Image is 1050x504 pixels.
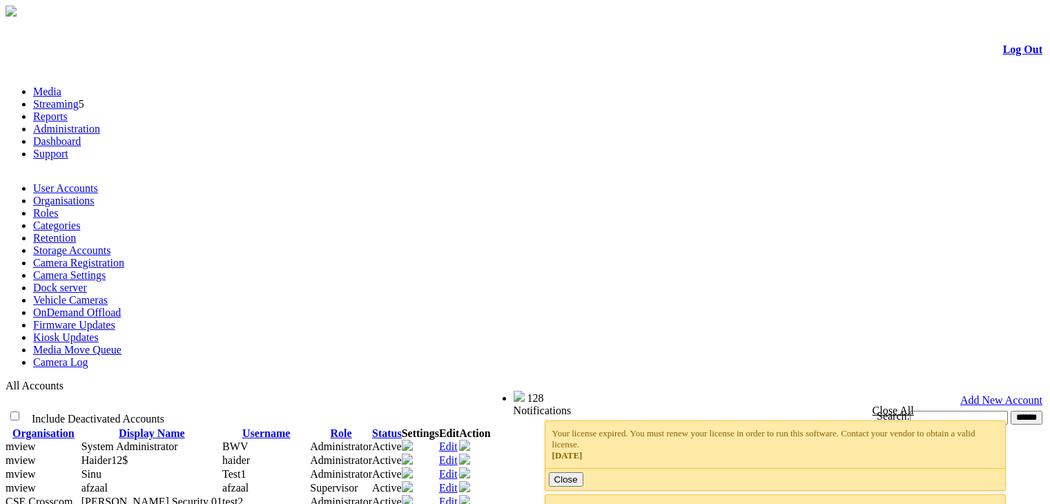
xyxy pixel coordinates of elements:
a: Close All [873,405,914,416]
a: Username [242,427,290,439]
img: bell25.png [514,391,525,402]
a: Reports [33,110,68,122]
span: afzaal [222,482,249,494]
span: 5 [79,98,84,110]
a: Streaming [33,98,79,110]
a: Roles [33,207,58,219]
div: Notifications [514,405,1015,417]
a: Camera Settings [33,269,106,281]
span: haider [222,454,250,466]
span: BWV [222,440,248,452]
a: Organisation [12,427,75,439]
a: Organisations [33,195,95,206]
span: 128 [527,392,544,404]
span: Welcome, System Administrator (Administrator) [311,391,486,402]
a: Categories [33,220,80,231]
a: OnDemand Offload [33,307,121,318]
a: Camera Log [33,356,88,368]
button: Close [549,472,583,487]
a: Display Name [119,427,185,439]
a: Storage Accounts [33,244,110,256]
img: arrow-3.png [6,6,17,17]
a: Retention [33,232,76,244]
a: Vehicle Cameras [33,294,108,306]
span: [DATE] [552,450,583,461]
span: Include Deactivated Accounts [32,413,164,425]
span: Contact Method: SMS and Email [81,454,128,466]
a: Support [33,148,68,159]
span: Test1 [222,468,246,480]
a: Firmware Updates [33,319,115,331]
a: Media [33,86,61,97]
span: mview [6,482,36,494]
a: Log Out [1003,43,1042,55]
a: Media Move Queue [33,344,121,356]
span: mview [6,454,36,466]
div: Your license expired. You must renew your license in order to run this software. Contact your ven... [552,428,999,461]
a: Administration [33,123,100,135]
a: User Accounts [33,182,98,194]
span: All Accounts [6,380,64,391]
span: Contact Method: None [81,440,178,452]
a: Kiosk Updates [33,331,99,343]
a: Camera Registration [33,257,124,269]
span: Contact Method: SMS and Email [81,468,101,480]
a: Dock server [33,282,87,293]
a: Dashboard [33,135,81,147]
span: mview [6,468,36,480]
span: mview [6,440,36,452]
span: Contact Method: SMS and Email [81,482,108,494]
